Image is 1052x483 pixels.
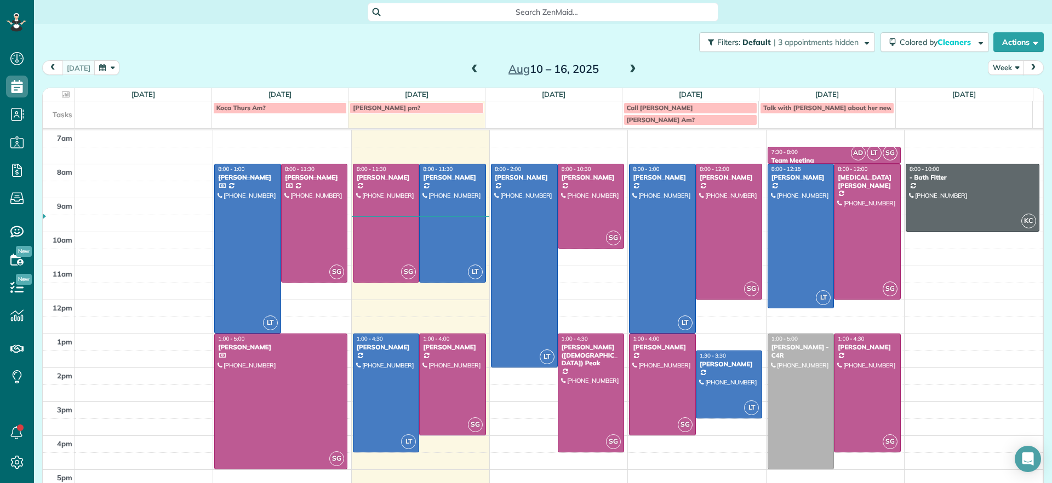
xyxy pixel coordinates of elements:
[561,174,621,181] div: [PERSON_NAME]
[1021,214,1036,228] span: KC
[717,37,740,47] span: Filters:
[988,60,1024,75] button: Week
[62,60,95,75] button: [DATE]
[16,246,32,257] span: New
[700,352,726,359] span: 1:30 - 3:30
[423,335,449,342] span: 1:00 - 4:00
[268,90,292,99] a: [DATE]
[900,37,975,47] span: Colored by
[53,235,72,244] span: 10am
[883,146,897,160] span: SG
[562,165,591,173] span: 8:00 - 10:30
[632,343,693,351] div: [PERSON_NAME]
[1015,446,1041,472] div: Open Intercom Messenger
[485,63,622,75] h2: 10 – 16, 2025
[57,337,72,346] span: 1pm
[952,90,976,99] a: [DATE]
[606,434,621,449] span: SG
[405,90,428,99] a: [DATE]
[284,174,345,181] div: [PERSON_NAME]
[633,335,659,342] span: 1:00 - 4:00
[494,174,554,181] div: [PERSON_NAME]
[771,174,831,181] div: [PERSON_NAME]
[16,274,32,285] span: New
[937,37,973,47] span: Cleaners
[838,335,864,342] span: 1:00 - 4:30
[422,343,483,351] div: [PERSON_NAME]
[508,62,530,76] span: Aug
[57,168,72,176] span: 8am
[468,417,483,432] span: SG
[881,32,989,52] button: Colored byCleaners
[216,104,266,112] span: Koca Thurs Am?
[356,174,416,181] div: [PERSON_NAME]
[353,104,420,112] span: [PERSON_NAME] pm?
[678,417,693,432] span: SG
[540,349,554,364] span: LT
[1023,60,1044,75] button: next
[329,264,344,279] span: SG
[57,405,72,414] span: 3pm
[993,32,1044,52] button: Actions
[883,281,897,296] span: SG
[53,303,72,312] span: 12pm
[699,360,759,368] div: [PERSON_NAME]
[699,174,759,181] div: [PERSON_NAME]
[910,165,939,173] span: 8:00 - 10:00
[744,400,759,415] span: LT
[771,157,897,164] div: Team Meeting
[774,37,859,47] span: | 3 appointments hidden
[468,264,483,279] span: LT
[131,90,155,99] a: [DATE]
[562,335,588,342] span: 1:00 - 4:30
[909,174,1036,181] div: - Bath Fitter
[627,104,693,112] span: Call [PERSON_NAME]
[401,264,416,279] span: SG
[815,90,839,99] a: [DATE]
[57,439,72,448] span: 4pm
[700,165,729,173] span: 8:00 - 12:00
[57,134,72,142] span: 7am
[816,290,831,305] span: LT
[57,473,72,482] span: 5pm
[423,165,453,173] span: 8:00 - 11:30
[263,315,278,330] span: LT
[771,165,801,173] span: 8:00 - 12:15
[883,434,897,449] span: SG
[542,90,565,99] a: [DATE]
[771,335,798,342] span: 1:00 - 5:00
[771,148,798,156] span: 7:30 - 8:00
[422,174,483,181] div: [PERSON_NAME]
[837,174,897,189] div: [MEDICAL_DATA][PERSON_NAME]
[42,60,63,75] button: prev
[401,434,416,449] span: LT
[53,269,72,278] span: 11am
[357,165,386,173] span: 8:00 - 11:30
[218,165,244,173] span: 8:00 - 1:00
[679,90,702,99] a: [DATE]
[763,104,918,112] span: Talk with [PERSON_NAME] about her new address
[851,146,866,160] span: AD
[744,281,759,296] span: SG
[357,335,383,342] span: 1:00 - 4:30
[329,451,344,466] span: SG
[218,335,244,342] span: 1:00 - 5:00
[633,165,659,173] span: 8:00 - 1:00
[699,32,875,52] button: Filters: Default | 3 appointments hidden
[57,202,72,210] span: 9am
[837,343,897,351] div: [PERSON_NAME]
[606,231,621,245] span: SG
[218,343,344,351] div: [PERSON_NAME]
[771,343,831,359] div: [PERSON_NAME] - C4R
[495,165,521,173] span: 8:00 - 2:00
[678,315,693,330] span: LT
[838,165,867,173] span: 8:00 - 12:00
[632,174,693,181] div: [PERSON_NAME]
[57,371,72,380] span: 2pm
[356,343,416,351] div: [PERSON_NAME]
[694,32,875,52] a: Filters: Default | 3 appointments hidden
[627,116,695,124] span: [PERSON_NAME] Am?
[218,174,278,181] div: [PERSON_NAME]
[561,343,621,367] div: [PERSON_NAME] ([DEMOGRAPHIC_DATA]) Peak
[285,165,315,173] span: 8:00 - 11:30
